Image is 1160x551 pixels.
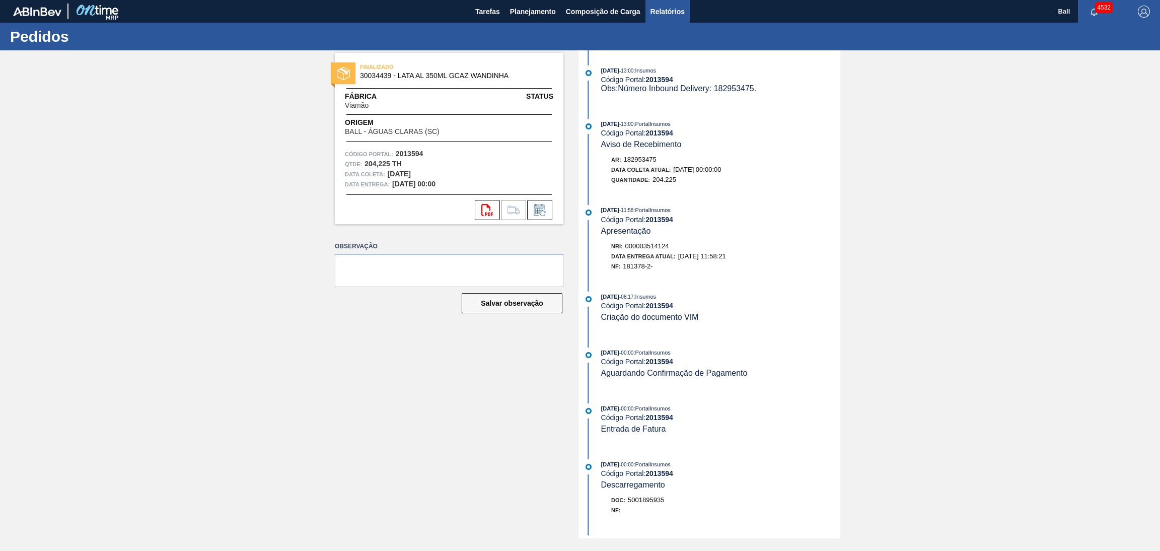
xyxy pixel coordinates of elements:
[611,497,625,503] span: Doc:
[619,121,633,127] span: - 13:00
[633,207,670,213] span: : PortalInsumos
[619,68,633,74] span: - 13:00
[1095,2,1113,13] span: 4532
[645,129,673,137] strong: 2013594
[633,294,656,300] span: : Insumos
[586,70,592,76] img: atual
[628,496,664,504] span: 5001895935
[13,7,61,16] img: TNhmsLtSVTkK8tSr43FrP2fwEKptu5GPRR3wAAAABJRU5ErkJggg==
[586,464,592,470] img: atual
[586,408,592,414] img: atual
[633,67,656,74] span: : Insumos
[1078,5,1110,19] button: Notificações
[645,358,673,366] strong: 2013594
[501,200,526,220] div: Ir para Composição de Carga
[601,76,840,84] div: Código Portal:
[623,262,652,270] span: 181378-2-
[678,252,726,260] span: [DATE] 11:58:21
[601,207,619,213] span: [DATE]
[510,6,556,18] span: Planejamento
[337,67,350,80] img: status
[601,129,840,137] div: Código Portal:
[633,461,670,467] span: : PortalInsumos
[601,537,619,543] span: [DATE]
[633,121,670,127] span: : PortalInsumos
[645,469,673,477] strong: 2013594
[601,227,651,235] span: Apresentação
[345,102,369,109] span: Viamão
[611,177,650,183] span: Quantidade:
[619,294,633,300] span: - 08:17
[601,480,665,489] span: Descarregamento
[601,140,682,149] span: Aviso de Recebimento
[345,91,400,102] span: Fábrica
[633,405,670,411] span: : PortalInsumos
[611,167,671,173] span: Data Coleta Atual:
[601,313,699,321] span: Criação do documento VIM
[611,243,623,249] span: Nri:
[645,76,673,84] strong: 2013594
[527,200,552,220] div: Informar alteração no pedido
[586,210,592,216] img: atual
[601,67,619,74] span: [DATE]
[601,84,757,93] span: Obs: Número Inbound Delivery: 182953475.
[601,425,666,433] span: Entrada de Fatura
[611,157,621,163] span: Ar:
[611,253,676,259] span: Data Entrega Atual:
[619,350,633,356] span: - 00:00
[335,239,563,254] label: Observação
[1138,6,1150,18] img: Logout
[566,6,640,18] span: Composição de Carga
[388,170,411,178] strong: [DATE]
[526,91,553,102] span: Status
[475,6,500,18] span: Tarefas
[10,31,189,42] h1: Pedidos
[619,462,633,467] span: - 00:00
[619,538,633,543] span: - 11:32
[625,242,669,250] span: 000003514124
[462,293,562,313] button: Salvar observação
[365,160,401,168] strong: 204,225 TH
[586,296,592,302] img: atual
[601,414,840,422] div: Código Portal:
[601,469,840,477] div: Código Portal:
[645,302,673,310] strong: 2013594
[633,537,644,543] span: : Ball
[645,414,673,422] strong: 2013594
[619,208,633,213] span: - 11:58
[392,180,436,188] strong: [DATE] 00:00
[650,6,685,18] span: Relatórios
[633,350,670,356] span: : PortalInsumos
[624,156,657,163] span: 182953475
[611,507,620,513] span: NF:
[601,461,619,467] span: [DATE]
[611,263,620,269] span: NF:
[396,150,423,158] strong: 2013594
[475,200,500,220] div: Abrir arquivo PDF
[645,216,673,224] strong: 2013594
[601,405,619,411] span: [DATE]
[601,302,840,310] div: Código Portal:
[601,294,619,300] span: [DATE]
[360,72,543,80] span: 30034439 - LATA AL 350ML GCAZ WANDINHA
[673,166,721,173] span: [DATE] 00:00:00
[360,62,501,72] span: FINALIZADO
[619,406,633,411] span: - 00:00
[601,350,619,356] span: [DATE]
[345,117,468,128] span: Origem
[652,176,676,183] span: 204.225
[345,169,385,179] span: Data coleta:
[345,179,390,189] span: Data entrega:
[601,358,840,366] div: Código Portal:
[345,128,440,135] span: BALL - ÁGUAS CLARAS (SC)
[586,352,592,358] img: atual
[601,369,748,377] span: Aguardando Confirmação de Pagamento
[601,121,619,127] span: [DATE]
[345,149,393,159] span: Código Portal:
[345,159,362,169] span: Qtde :
[601,216,840,224] div: Código Portal:
[586,123,592,129] img: atual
